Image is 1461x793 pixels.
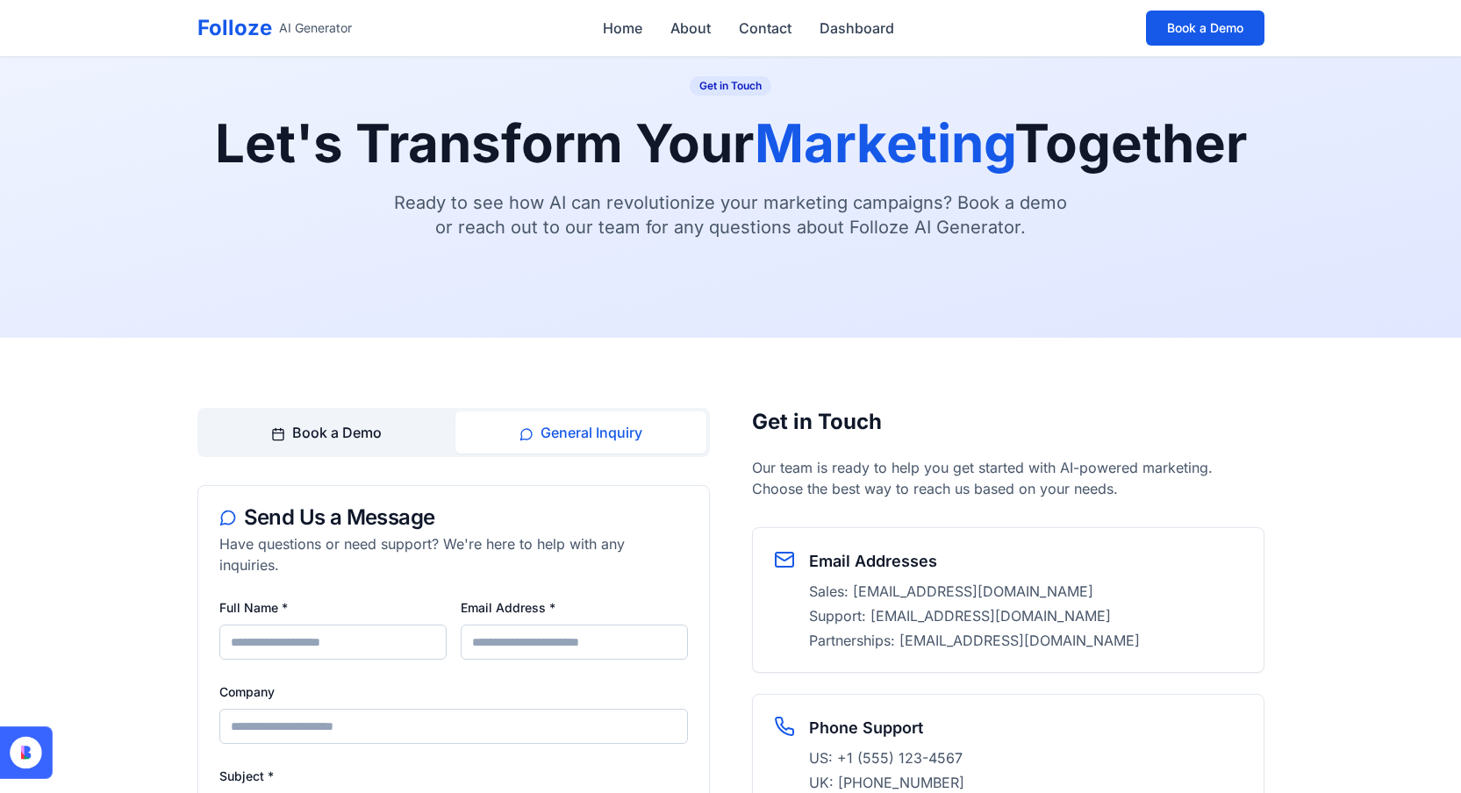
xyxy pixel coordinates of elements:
label: Company [219,684,275,699]
p: Our team is ready to help you get started with AI-powered marketing. Choose the best way to reach... [752,457,1264,499]
a: Home [603,18,642,39]
button: Book a Demo [201,411,452,454]
span: Marketing [755,111,1014,175]
label: Full Name * [219,600,288,615]
button: Book a Demo [1146,11,1264,46]
label: Email Address * [461,600,555,615]
div: Folloze [197,14,272,42]
p: UK: [PHONE_NUMBER] [809,772,988,793]
a: About [670,18,711,39]
a: Dashboard [820,18,894,39]
h3: Phone Support [809,716,988,740]
label: Subject * [219,768,274,783]
a: FollozeAI Generator [197,14,352,42]
button: General Inquiry [455,411,706,454]
p: Ready to see how AI can revolutionize your marketing campaigns? Book a demo or reach out to our t... [394,190,1068,239]
div: Get in Touch [690,76,771,96]
p: Sales: [EMAIL_ADDRESS][DOMAIN_NAME] [809,581,1140,602]
p: US: +1 (555) 123-4567 [809,747,988,768]
h3: Email Addresses [809,549,1140,574]
a: Contact [739,18,791,39]
a: Book a Demo [1146,18,1264,36]
p: Partnerships: [EMAIL_ADDRESS][DOMAIN_NAME] [809,630,1140,651]
p: Have questions or need support? We're here to help with any inquiries. [219,533,688,575]
div: AI Generator [279,19,352,37]
p: Support: [EMAIL_ADDRESS][DOMAIN_NAME] [809,605,1140,626]
h1: Let's Transform Your Together [197,117,1264,169]
div: Send Us a Message [219,507,688,528]
h2: Get in Touch [752,408,1264,436]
